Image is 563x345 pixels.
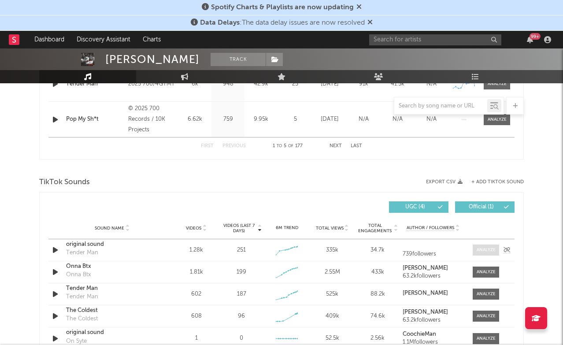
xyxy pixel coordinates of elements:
[403,265,448,271] strong: [PERSON_NAME]
[221,223,257,234] span: Videos (last 7 days)
[367,19,373,26] span: Dismiss
[315,115,344,124] div: [DATE]
[312,246,353,255] div: 335k
[351,144,362,148] button: Last
[105,53,200,66] div: [PERSON_NAME]
[200,19,365,26] span: : The data delay issues are now resolved
[403,290,448,296] strong: [PERSON_NAME]
[403,265,464,271] a: [PERSON_NAME]
[417,80,446,89] div: N/A
[200,19,240,26] span: Data Delays
[137,31,167,48] a: Charts
[357,312,398,321] div: 74.6k
[66,115,124,124] a: Pop My Sh*t
[403,290,464,297] a: [PERSON_NAME]
[312,312,353,321] div: 409k
[211,4,354,11] span: Spotify Charts & Playlists are now updating
[527,36,533,43] button: 99+
[426,179,463,185] button: Export CSV
[176,334,217,343] div: 1
[247,115,275,124] div: 9.95k
[176,246,217,255] div: 1.28k
[403,309,448,315] strong: [PERSON_NAME]
[66,262,158,271] a: Onna Btx
[349,80,378,89] div: 91k
[176,268,217,277] div: 1.81k
[330,144,342,148] button: Next
[176,312,217,321] div: 608
[237,246,246,255] div: 251
[28,31,70,48] a: Dashboard
[315,80,344,89] div: [DATE]
[66,328,158,337] a: original sound
[238,312,245,321] div: 96
[455,201,515,213] button: Official(1)
[39,177,90,188] span: TikTok Sounds
[471,180,524,185] button: + Add TikTok Sound
[66,315,98,323] div: The Coldest
[403,251,464,257] div: 739 followers
[214,80,242,89] div: 948
[394,103,487,110] input: Search by song name or URL
[312,268,353,277] div: 2.55M
[247,80,275,89] div: 42.9k
[280,115,311,124] div: 5
[417,115,446,124] div: N/A
[128,104,176,135] div: © 2025 700 Records / 10K Projects
[403,309,464,315] a: [PERSON_NAME]
[356,4,362,11] span: Dismiss
[267,225,307,231] div: 6M Trend
[222,144,246,148] button: Previous
[383,80,412,89] div: 41.5k
[357,334,398,343] div: 2.56k
[128,79,176,89] div: 2025 700/4GTMT
[237,290,246,299] div: 187
[403,331,436,337] strong: CoochieMan
[530,33,541,40] div: 99 +
[389,201,448,213] button: UGC(4)
[369,34,501,45] input: Search for artists
[357,246,398,255] div: 34.7k
[211,53,266,66] button: Track
[403,317,464,323] div: 63.2k followers
[383,115,412,124] div: N/A
[288,144,293,148] span: of
[181,115,209,124] div: 6.62k
[176,290,217,299] div: 602
[312,290,353,299] div: 525k
[66,271,91,279] div: Onna Btx
[277,144,282,148] span: to
[237,268,246,277] div: 199
[357,223,393,234] span: Total Engagements
[312,334,353,343] div: 52.5k
[95,226,124,231] span: Sound Name
[316,226,344,231] span: Total Views
[66,240,158,249] a: original sound
[407,225,454,231] span: Author / Followers
[240,334,243,343] div: 0
[357,268,398,277] div: 433k
[66,80,124,89] a: Tender Man
[403,331,464,338] a: CoochieMan
[201,144,214,148] button: First
[263,141,312,152] div: 1 5 177
[280,80,311,89] div: 25
[66,306,158,315] a: The Coldest
[461,204,501,210] span: Official ( 1 )
[66,249,98,257] div: Tender Man
[186,226,201,231] span: Videos
[181,80,209,89] div: 6k
[70,31,137,48] a: Discovery Assistant
[66,293,98,301] div: Tender Man
[357,290,398,299] div: 88.2k
[66,284,158,293] a: Tender Man
[214,115,242,124] div: 759
[463,180,524,185] button: + Add TikTok Sound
